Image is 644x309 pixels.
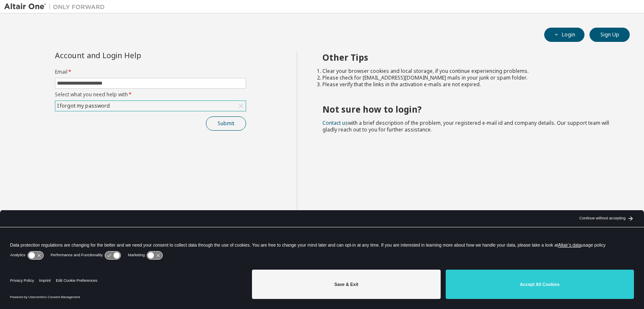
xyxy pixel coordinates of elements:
[322,81,615,88] li: Please verify that the links in the activation e-mails are not expired.
[55,91,246,98] label: Select what you need help with
[589,28,630,42] button: Sign Up
[206,116,246,131] button: Submit
[55,52,208,59] div: Account and Login Help
[322,119,348,126] a: Contact us
[322,104,615,115] h2: Not sure how to login?
[322,52,615,63] h2: Other Tips
[544,28,584,42] button: Login
[4,3,109,11] img: Altair One
[55,101,246,111] div: I forgot my password
[56,101,111,111] div: I forgot my password
[322,75,615,81] li: Please check for [EMAIL_ADDRESS][DOMAIN_NAME] mails in your junk or spam folder.
[322,68,615,75] li: Clear your browser cookies and local storage, if you continue experiencing problems.
[55,69,246,75] label: Email
[322,119,609,133] span: with a brief description of the problem, your registered e-mail id and company details. Our suppo...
